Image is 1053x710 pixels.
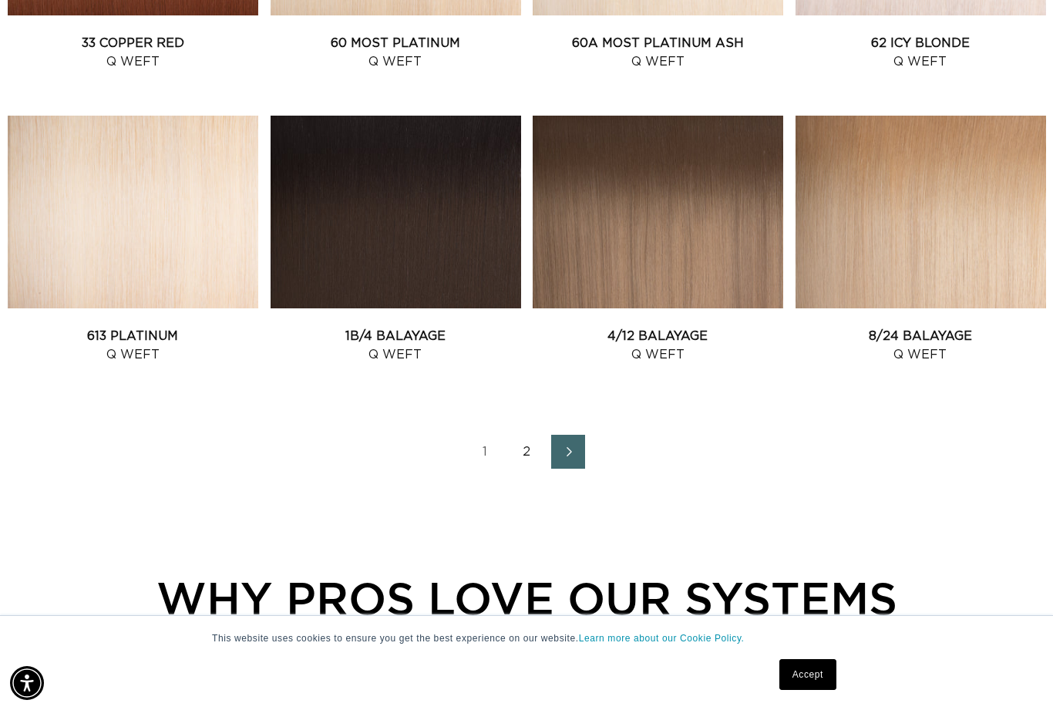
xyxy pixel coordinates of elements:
[468,435,502,469] a: Page 1
[551,435,585,469] a: Next page
[976,636,1053,710] iframe: Chat Widget
[579,633,745,644] a: Learn more about our Cookie Policy.
[8,34,258,71] a: 33 Copper Red Q Weft
[533,327,783,364] a: 4/12 Balayage Q Weft
[8,327,258,364] a: 613 Platinum Q Weft
[796,34,1046,71] a: 62 Icy Blonde Q Weft
[533,34,783,71] a: 60A Most Platinum Ash Q Weft
[510,435,543,469] a: Page 2
[8,435,1045,469] nav: Pagination
[10,666,44,700] div: Accessibility Menu
[779,659,836,690] a: Accept
[271,34,521,71] a: 60 Most Platinum Q Weft
[93,564,960,631] div: WHY PROS LOVE OUR SYSTEMS
[212,631,841,645] p: This website uses cookies to ensure you get the best experience on our website.
[796,327,1046,364] a: 8/24 Balayage Q Weft
[271,327,521,364] a: 1B/4 Balayage Q Weft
